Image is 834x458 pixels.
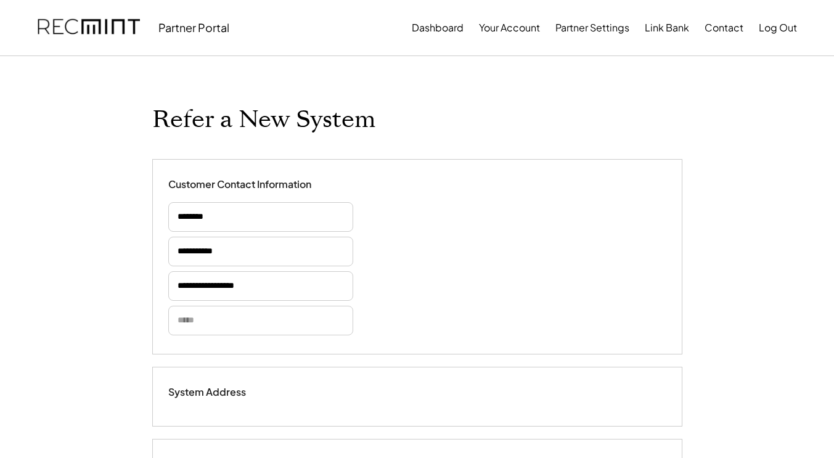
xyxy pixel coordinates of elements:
[168,178,311,191] div: Customer Contact Information
[152,105,375,134] h1: Refer a New System
[705,15,743,40] button: Contact
[38,7,140,49] img: recmint-logotype%403x.png
[158,20,229,35] div: Partner Portal
[555,15,629,40] button: Partner Settings
[479,15,540,40] button: Your Account
[759,15,797,40] button: Log Out
[645,15,689,40] button: Link Bank
[412,15,464,40] button: Dashboard
[168,386,292,399] div: System Address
